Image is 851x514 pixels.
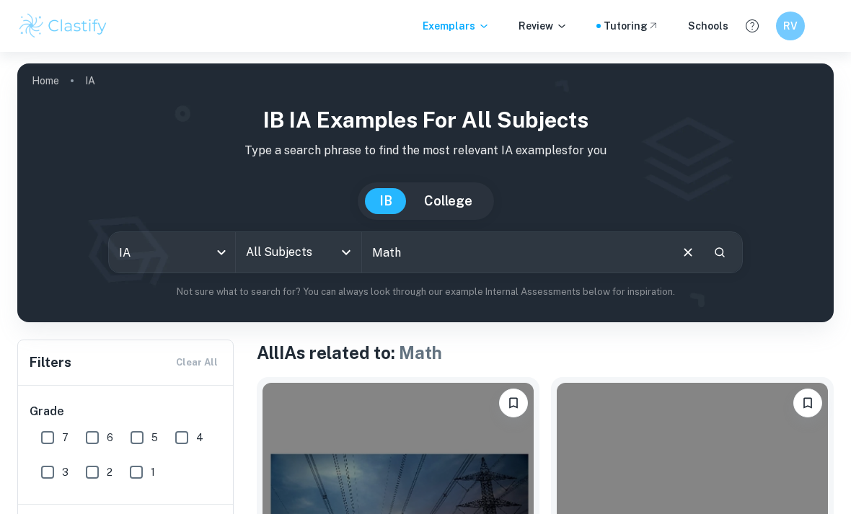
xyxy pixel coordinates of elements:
[604,18,659,34] a: Tutoring
[29,285,822,299] p: Not sure what to search for? You can always look through our example Internal Assessments below f...
[109,232,235,272] div: IA
[423,18,490,34] p: Exemplars
[107,464,113,480] span: 2
[151,464,155,480] span: 1
[151,430,158,446] span: 5
[29,104,822,136] h1: IB IA examples for all subjects
[782,18,799,34] h6: RV
[740,14,764,38] button: Help and Feedback
[362,232,669,272] input: E.g. player arrangements, enthalpy of combustion, analysis of a big city...
[674,239,702,266] button: Clear
[519,18,568,34] p: Review
[32,71,59,91] a: Home
[365,188,407,214] button: IB
[688,18,728,34] a: Schools
[107,430,113,446] span: 6
[85,73,95,89] p: IA
[499,389,528,417] button: Bookmark
[399,342,442,363] span: Math
[410,188,487,214] button: College
[17,63,834,322] img: profile cover
[793,389,822,417] button: Bookmark
[29,142,822,159] p: Type a search phrase to find the most relevant IA examples for you
[196,430,203,446] span: 4
[62,430,69,446] span: 7
[17,12,109,40] img: Clastify logo
[257,340,834,365] h1: All IAs related to:
[30,353,71,373] h6: Filters
[336,242,356,262] button: Open
[62,464,69,480] span: 3
[776,12,805,40] button: RV
[30,403,223,420] h6: Grade
[707,240,732,265] button: Search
